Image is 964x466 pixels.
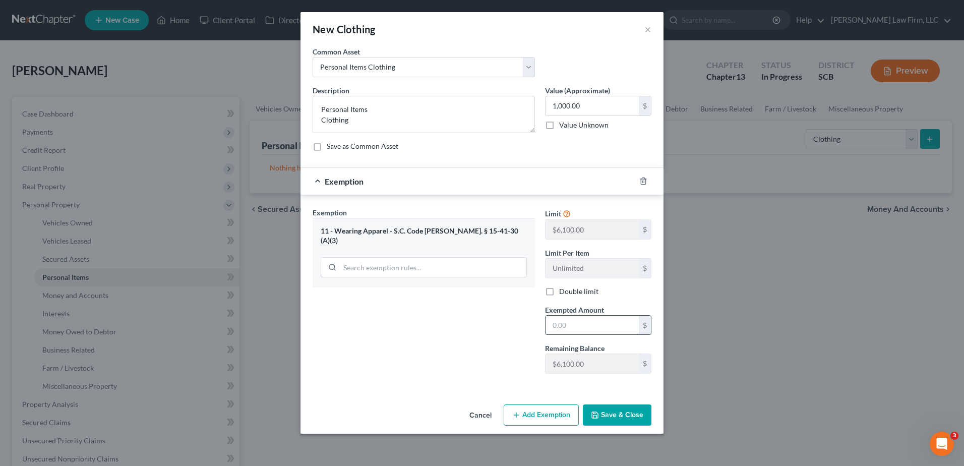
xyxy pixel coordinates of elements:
[313,46,360,57] label: Common Asset
[327,141,398,151] label: Save as Common Asset
[340,258,526,277] input: Search exemption rules...
[313,208,347,217] span: Exemption
[559,120,609,130] label: Value Unknown
[546,259,639,278] input: --
[930,432,954,456] iframe: Intercom live chat
[545,306,604,314] span: Exempted Amount
[644,23,651,35] button: ×
[461,405,500,426] button: Cancel
[639,354,651,373] div: $
[313,86,349,95] span: Description
[639,259,651,278] div: $
[325,177,364,186] span: Exemption
[546,220,639,239] input: --
[639,316,651,335] div: $
[546,96,639,115] input: 0.00
[504,404,579,426] button: Add Exemption
[639,220,651,239] div: $
[545,248,589,258] label: Limit Per Item
[559,286,598,297] label: Double limit
[313,22,376,36] div: New Clothing
[546,354,639,373] input: --
[639,96,651,115] div: $
[950,432,958,440] span: 3
[545,343,605,354] label: Remaining Balance
[546,316,639,335] input: 0.00
[545,85,610,96] label: Value (Approximate)
[545,209,561,218] span: Limit
[583,404,651,426] button: Save & Close
[321,226,527,245] div: 11 - Wearing Apparel - S.C. Code [PERSON_NAME]. § 15-41-30 (A)(3)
